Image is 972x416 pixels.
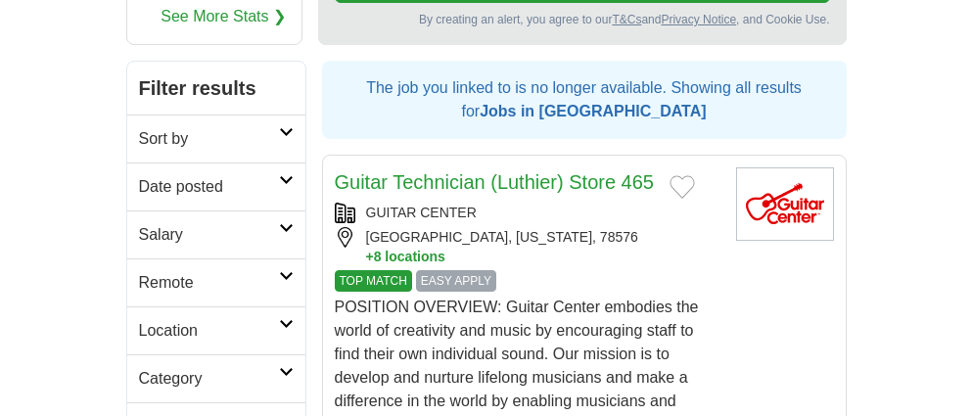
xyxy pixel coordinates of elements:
[161,5,286,28] a: See More Stats ❯
[139,319,279,343] h2: Location
[139,223,279,247] h2: Salary
[127,306,305,354] a: Location
[366,248,374,266] span: +
[736,167,834,241] img: Guitar Center logo
[366,248,720,266] button: +8 locations
[322,61,847,139] div: The job you linked to is no longer available. Showing all results for
[416,270,496,292] span: EASY APPLY
[335,11,830,28] div: By creating an alert, you agree to our and , and Cookie Use.
[127,354,305,402] a: Category
[661,13,736,26] a: Privacy Notice
[139,175,279,199] h2: Date posted
[139,271,279,295] h2: Remote
[127,62,305,115] h2: Filter results
[480,103,706,119] strong: Jobs in [GEOGRAPHIC_DATA]
[335,171,654,193] a: Guitar Technician (Luthier) Store 465
[366,205,477,220] a: GUITAR CENTER
[127,162,305,210] a: Date posted
[335,270,412,292] span: TOP MATCH
[127,210,305,258] a: Salary
[127,258,305,306] a: Remote
[139,367,279,391] h2: Category
[612,13,641,26] a: T&Cs
[670,175,695,199] button: Add to favorite jobs
[335,227,720,266] div: [GEOGRAPHIC_DATA], [US_STATE], 78576
[127,115,305,162] a: Sort by
[139,127,279,151] h2: Sort by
